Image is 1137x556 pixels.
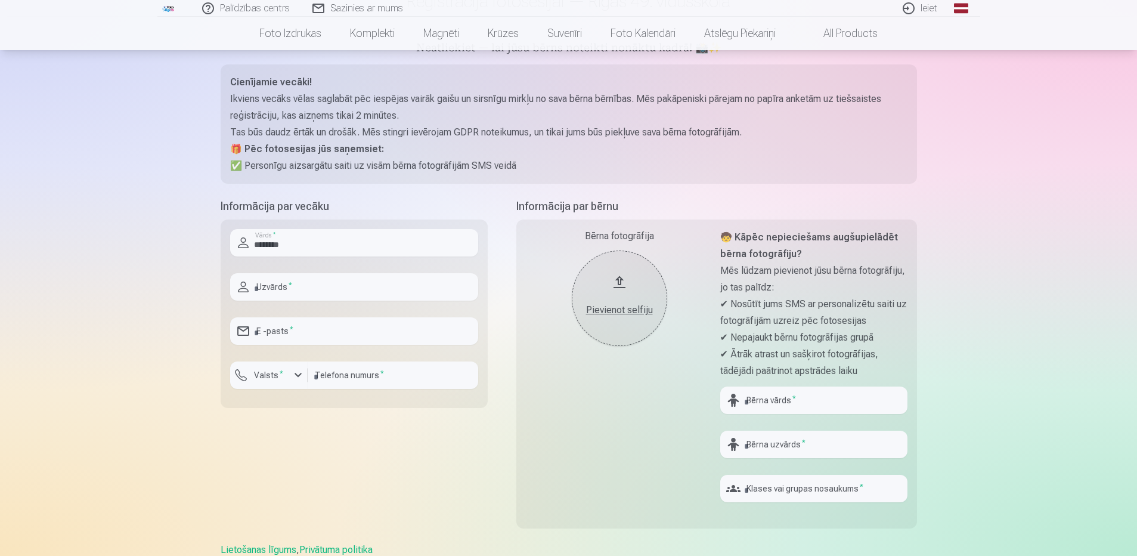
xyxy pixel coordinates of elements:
[596,17,690,50] a: Foto kalendāri
[790,17,892,50] a: All products
[473,17,533,50] a: Krūzes
[572,251,667,346] button: Pievienot selfiju
[249,369,288,381] label: Valsts
[230,157,907,174] p: ✅ Personīgu aizsargātu saiti uz visām bērna fotogrāfijām SMS veidā
[221,198,488,215] h5: Informācija par vecāku
[245,17,336,50] a: Foto izdrukas
[230,76,312,88] strong: Cienījamie vecāki!
[584,303,655,317] div: Pievienot selfiju
[230,143,384,155] strong: 🎁 Pēc fotosesijas jūs saņemsiet:
[409,17,473,50] a: Magnēti
[690,17,790,50] a: Atslēgu piekariņi
[230,91,907,124] p: Ikviens vecāks vēlas saglabāt pēc iespējas vairāk gaišu un sirsnīgu mirkļu no sava bērna bērnības...
[720,231,898,260] strong: 🧒 Kāpēc nepieciešams augšupielādēt bērna fotogrāfiju?
[526,229,713,243] div: Bērna fotogrāfija
[720,346,907,379] p: ✔ Ātrāk atrast un sašķirot fotogrāfijas, tādējādi paātrinot apstrādes laiku
[720,329,907,346] p: ✔ Nepajaukt bērnu fotogrāfijas grupā
[533,17,596,50] a: Suvenīri
[299,544,373,555] a: Privātuma politika
[720,296,907,329] p: ✔ Nosūtīt jums SMS ar personalizētu saiti uz fotogrāfijām uzreiz pēc fotosesijas
[230,362,308,389] button: Valsts*
[720,262,907,296] p: Mēs lūdzam pievienot jūsu bērna fotogrāfiju, jo tas palīdz:
[230,124,907,141] p: Tas būs daudz ērtāk un drošāk. Mēs stingri ievērojam GDPR noteikumus, un tikai jums būs piekļuve ...
[516,198,917,215] h5: Informācija par bērnu
[221,544,296,555] a: Lietošanas līgums
[162,5,175,12] img: /fa1
[336,17,409,50] a: Komplekti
